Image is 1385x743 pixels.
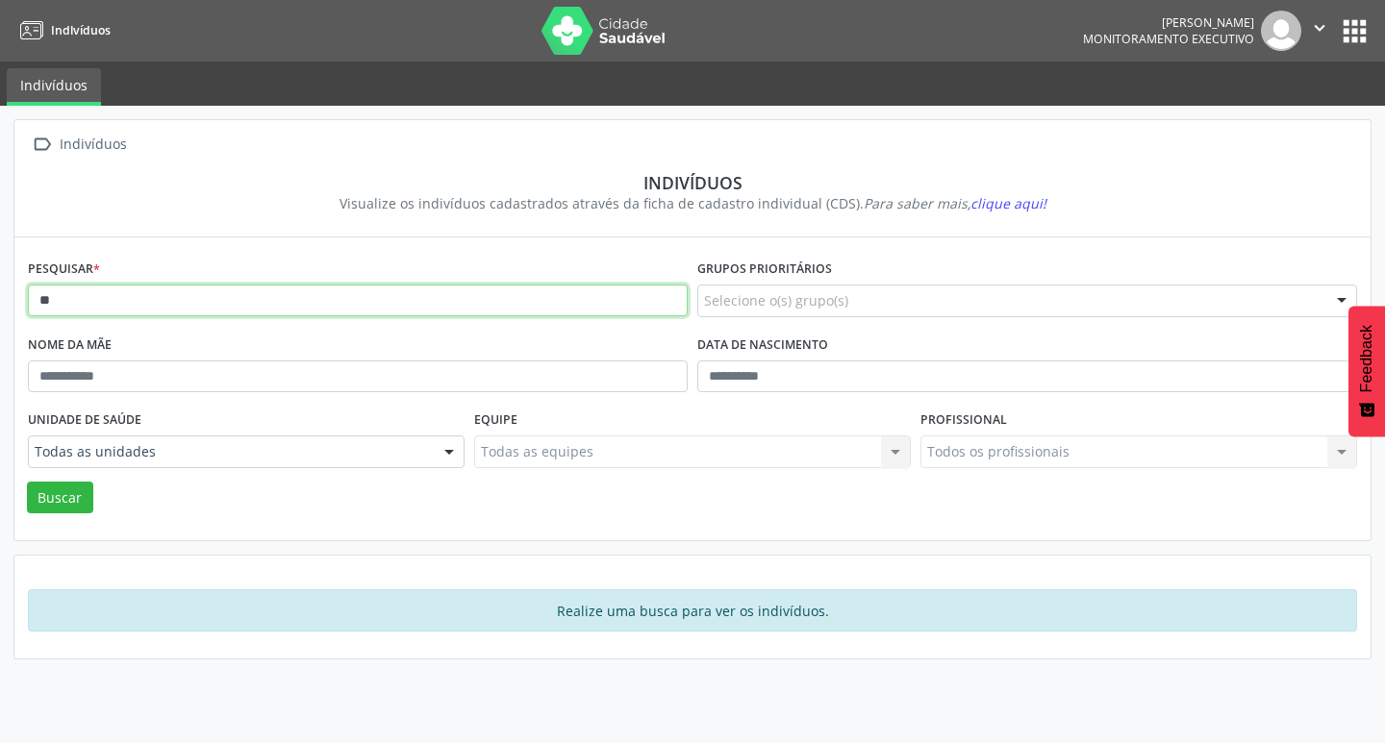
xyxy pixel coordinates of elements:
[28,131,130,159] a:  Indivíduos
[1309,17,1330,38] i: 
[28,255,100,285] label: Pesquisar
[474,406,517,435] label: Equipe
[864,194,1046,212] i: Para saber mais,
[697,255,832,285] label: Grupos prioritários
[41,172,1344,193] div: Indivíduos
[51,22,111,38] span: Indivíduos
[28,331,112,360] label: Nome da mãe
[7,68,101,106] a: Indivíduos
[28,131,56,159] i: 
[1348,306,1385,436] button: Feedback - Mostrar pesquisa
[1338,14,1372,48] button: apps
[13,14,111,46] a: Indivíduos
[704,290,848,310] span: Selecione o(s) grupo(s)
[28,406,141,435] label: Unidade de saúde
[41,193,1344,213] div: Visualize os indivíduos cadastrados através da ficha de cadastro individual (CDS).
[28,589,1357,632] div: Realize uma busca para ver os indivíduos.
[1261,11,1301,51] img: img
[920,406,1007,435] label: Profissional
[1301,11,1338,51] button: 
[1358,325,1375,392] span: Feedback
[1083,14,1254,31] div: [PERSON_NAME]
[35,442,425,461] span: Todas as unidades
[970,194,1046,212] span: clique aqui!
[1083,31,1254,47] span: Monitoramento Executivo
[56,131,130,159] div: Indivíduos
[27,482,93,514] button: Buscar
[697,331,828,360] label: Data de nascimento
